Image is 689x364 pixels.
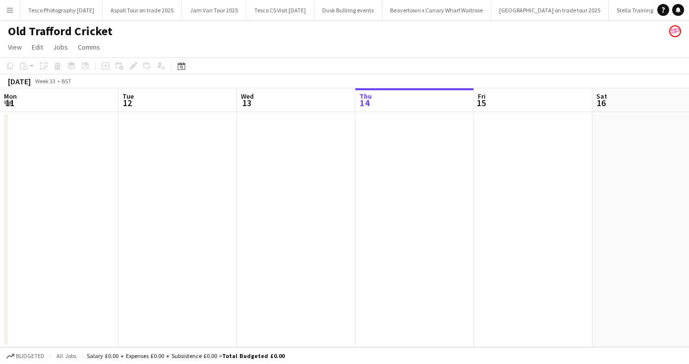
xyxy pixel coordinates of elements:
span: Wed [241,92,254,101]
span: Fri [478,92,486,101]
button: Jam Van Tour 2025 [182,0,246,20]
h1: Old Trafford Cricket [8,24,113,39]
button: Tesco Photography [DATE] [20,0,103,20]
button: Stella Trainings 2025 [609,0,677,20]
span: 12 [121,97,134,109]
div: [DATE] [8,76,31,86]
button: Dusk Bullring events [314,0,382,20]
span: Comms [78,43,100,52]
a: Comms [74,41,104,54]
a: Jobs [49,41,72,54]
span: Tue [122,92,134,101]
span: Thu [359,92,372,101]
span: 15 [476,97,486,109]
span: 14 [358,97,372,109]
span: All jobs [55,352,78,360]
a: View [4,41,26,54]
span: 11 [2,97,17,109]
button: Aspall Tour on trade 2025 [103,0,182,20]
span: Edit [32,43,43,52]
div: Salary £0.00 + Expenses £0.00 + Subsistence £0.00 = [87,352,285,360]
app-user-avatar: Soozy Peters [669,25,681,37]
span: Sat [596,92,607,101]
span: Budgeted [16,353,45,360]
span: Week 33 [33,77,57,85]
span: Total Budgeted £0.00 [222,352,285,360]
span: View [8,43,22,52]
button: Tesco CS Visit [DATE] [246,0,314,20]
span: 13 [239,97,254,109]
button: Budgeted [5,351,46,362]
div: BST [61,77,71,85]
span: 16 [595,97,607,109]
a: Edit [28,41,47,54]
button: [GEOGRAPHIC_DATA] on trade tour 2025 [491,0,609,20]
button: Beavertown x Canary Wharf Waitrose [382,0,491,20]
span: Mon [4,92,17,101]
span: Jobs [53,43,68,52]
